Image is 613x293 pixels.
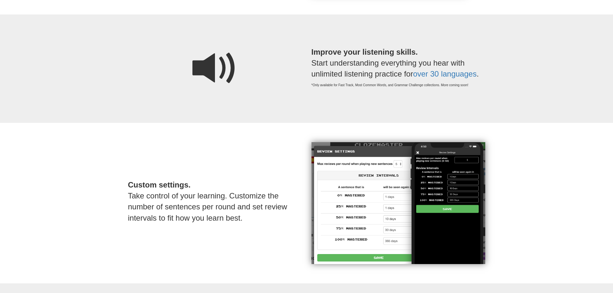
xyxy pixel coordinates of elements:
[311,142,485,264] img: custom-settings-d7778823432b1f7dc7369ac766fd1c4614307075f10143c8bcc8bc3721fc201d.png
[413,69,477,78] a: over 30 languages
[311,34,485,100] p: Start understanding everything you hear with unlimited listening practice for .
[128,180,191,189] strong: Custom settings.
[128,167,302,236] p: Take control of your learning. Customize the number of sentences per round and set review interva...
[311,83,485,87] small: *Only available for Fast Track, Most Common Words, and Grammar Challenge collections. More coming...
[311,48,418,56] strong: Improve your listening skills.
